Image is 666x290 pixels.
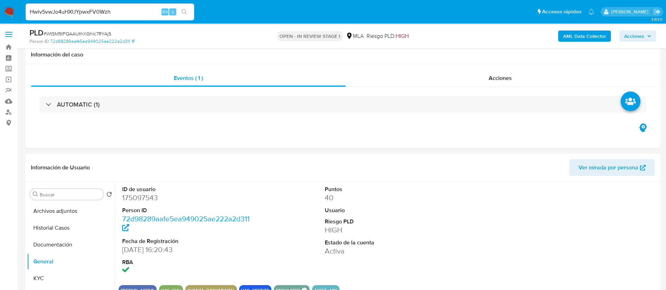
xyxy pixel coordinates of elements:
[122,245,250,255] dd: [DATE] 16:20:43
[325,239,453,247] dt: Estado de la cuenta
[106,191,112,199] button: Volver al orden por defecto
[325,193,453,203] dd: 40
[588,9,594,15] a: Notificaciones
[26,7,194,16] input: Buscar usuario o caso...
[122,258,250,266] dt: RBA
[27,270,115,287] button: KYC
[27,236,115,253] button: Documentación
[40,191,101,198] input: Buscar
[325,246,453,256] dd: Activa
[653,8,661,15] a: Salir
[367,32,409,40] span: Riesgo PLD:
[44,30,111,37] span: # WtSM5tFQAAUthXGhlc7RYAjS
[27,220,115,236] button: Historial Casos
[57,101,100,108] h3: AUTOMATIC (1)
[619,31,656,42] button: Acciones
[624,31,644,42] span: Acciones
[31,51,655,58] h1: Información del caso
[29,38,49,45] b: Person ID
[27,203,115,220] button: Archivos adjuntos
[39,96,646,113] div: AUTOMATIC (1)
[542,8,581,15] span: Accesos rápidos
[162,8,168,15] span: Alt
[489,74,512,82] span: Acciones
[31,164,90,171] h1: Información de Usuario
[172,8,174,15] span: s
[122,207,250,214] dt: Person ID
[569,159,655,176] button: Ver mirada por persona
[611,8,651,15] p: micaela.pliatskas@mercadolibre.com
[122,237,250,245] dt: Fecha de Registración
[50,38,135,45] a: 72d98289aafe5ea949025ae222a2d311
[325,207,453,214] dt: Usuario
[33,191,38,197] button: Buscar
[27,253,115,270] button: General
[325,186,453,193] dt: Puntos
[122,214,250,234] a: 72d98289aafe5ea949025ae222a2d311
[558,31,611,42] button: AML Data Collector
[277,31,343,41] p: OPEN - IN REVIEW STAGE I
[177,7,191,17] button: search-icon
[325,218,453,225] dt: Riesgo PLD
[346,32,364,40] div: MLA
[563,31,606,42] b: AML Data Collector
[325,225,453,235] dd: HIGH
[174,74,203,82] span: Eventos ( 1 )
[579,159,638,176] span: Ver mirada por persona
[122,186,250,193] dt: ID de usuario
[122,193,250,203] dd: 175097543
[29,27,44,38] b: PLD
[396,32,409,40] span: HIGH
